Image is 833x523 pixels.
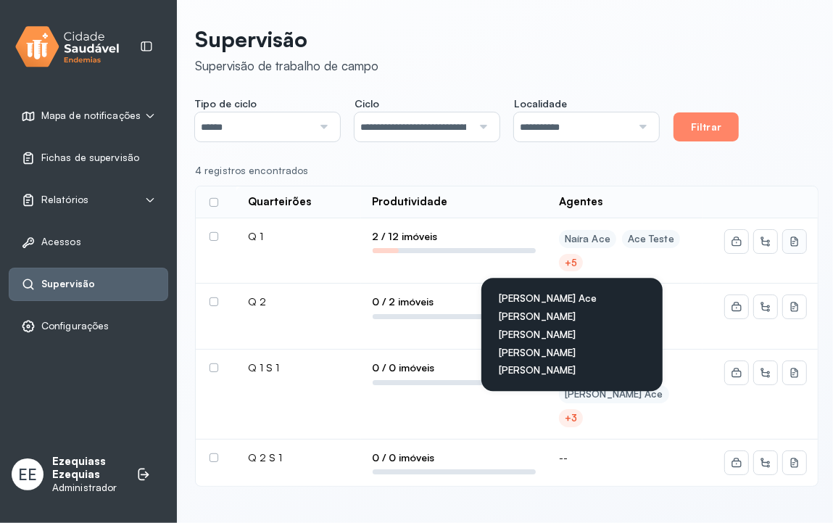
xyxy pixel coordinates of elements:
[195,26,378,52] p: Supervisão
[41,152,139,164] span: Fichas de supervisão
[499,365,576,377] div: [PERSON_NAME]
[373,295,536,308] span: 0 / 2 imóveis
[195,58,378,73] div: Supervisão de trabalho de campo
[514,97,567,110] span: Localidade
[41,236,81,248] span: Acessos
[674,112,739,141] button: Filtrar
[18,465,37,484] span: EE
[248,295,349,308] div: Q 2
[355,97,379,110] span: Ciclo
[248,195,311,209] div: Quarteirões
[21,319,156,334] a: Configurações
[565,257,577,269] div: +5
[248,230,349,243] div: Q 1
[21,277,156,292] a: Supervisão
[52,455,122,482] p: Ezequiass Ezequias
[499,310,576,323] div: [PERSON_NAME]
[41,110,141,122] span: Mapa de notificações
[559,195,602,209] div: Agentes
[41,278,95,290] span: Supervisão
[565,233,610,245] div: Naíra Ace
[373,451,536,464] span: 0 / 0 imóveis
[21,235,156,250] a: Acessos
[248,451,349,464] div: Q 2 S 1
[373,230,536,243] span: 2 / 12 imóveis
[373,361,536,374] span: 0 / 0 imóveis
[195,165,807,177] div: 4 registros encontrados
[195,97,257,110] span: Tipo de ciclo
[21,151,156,165] a: Fichas de supervisão
[499,292,597,305] div: [PERSON_NAME] Ace
[499,347,576,359] div: [PERSON_NAME]
[565,388,663,400] div: [PERSON_NAME] Ace
[559,451,692,464] div: --
[15,23,120,70] img: logo.svg
[52,482,122,494] p: Administrador
[628,233,674,245] div: Ace Teste
[41,194,88,206] span: Relatórios
[565,412,577,424] div: +3
[248,361,349,374] div: Q 1 S 1
[499,329,576,341] div: [PERSON_NAME]
[373,195,448,209] div: Produtividade
[41,320,109,332] span: Configurações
